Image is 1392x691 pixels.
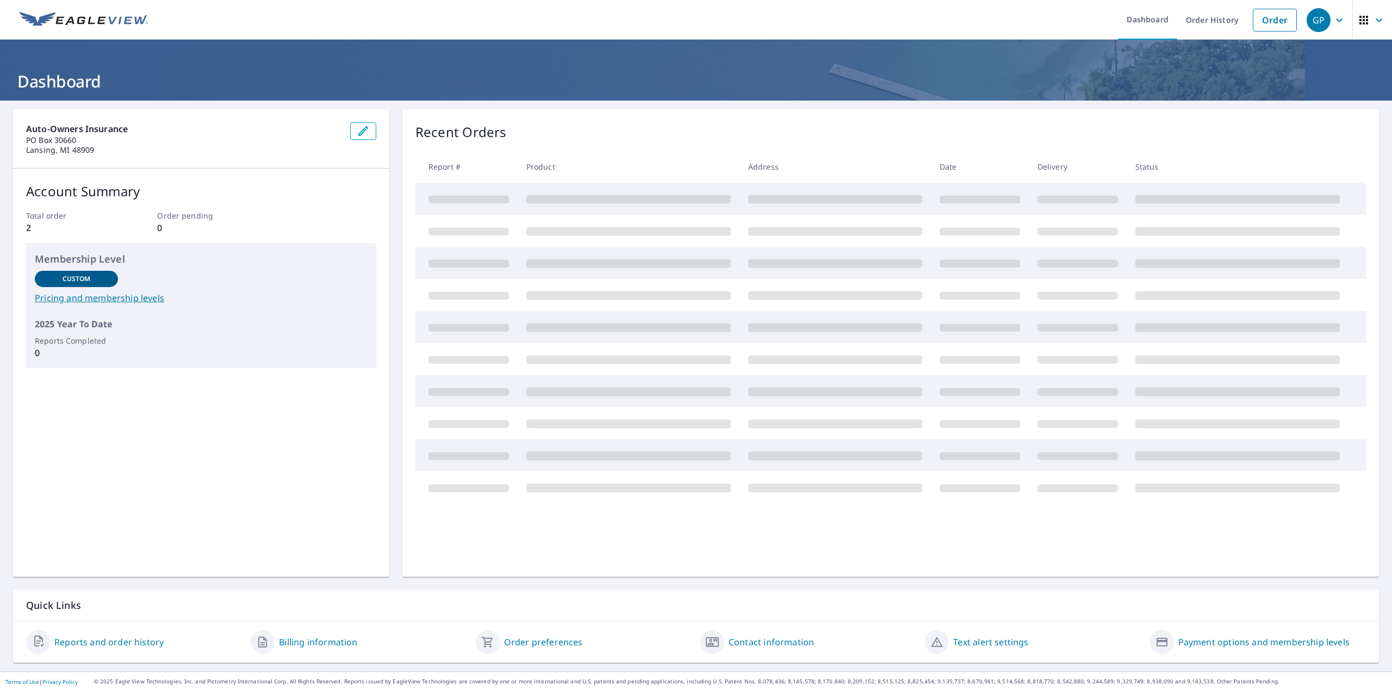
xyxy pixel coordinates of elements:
p: © 2025 Eagle View Technologies, Inc. and Pictometry International Corp. All Rights Reserved. Repo... [94,677,1387,686]
p: Custom [63,274,91,284]
a: Contact information [729,636,814,649]
a: Billing information [279,636,357,649]
th: Report # [415,151,518,183]
a: Payment options and membership levels [1178,636,1350,649]
p: 0 [157,221,245,234]
p: 2 [26,221,114,234]
th: Address [739,151,931,183]
p: Reports Completed [35,335,118,346]
a: Terms of Use [5,678,39,686]
th: Product [518,151,739,183]
p: Lansing, MI 48909 [26,145,341,155]
p: Total order [26,210,114,221]
p: Recent Orders [415,122,507,142]
a: Text alert settings [953,636,1028,649]
p: 2025 Year To Date [35,318,368,331]
p: Auto-Owners Insurance [26,122,341,135]
a: Reports and order history [54,636,164,649]
a: Order preferences [504,636,583,649]
a: Privacy Policy [42,678,78,686]
th: Date [931,151,1029,183]
th: Delivery [1029,151,1127,183]
img: EV Logo [20,12,148,28]
p: PO Box 30660 [26,135,341,145]
p: | [5,678,78,685]
h1: Dashboard [13,70,1379,92]
p: 0 [35,346,118,359]
th: Status [1127,151,1348,183]
p: Membership Level [35,252,368,266]
p: Account Summary [26,182,376,201]
a: Order [1253,9,1297,32]
p: Quick Links [26,599,1366,612]
p: Order pending [157,210,245,221]
a: Pricing and membership levels [35,291,368,304]
div: GP [1307,8,1331,32]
